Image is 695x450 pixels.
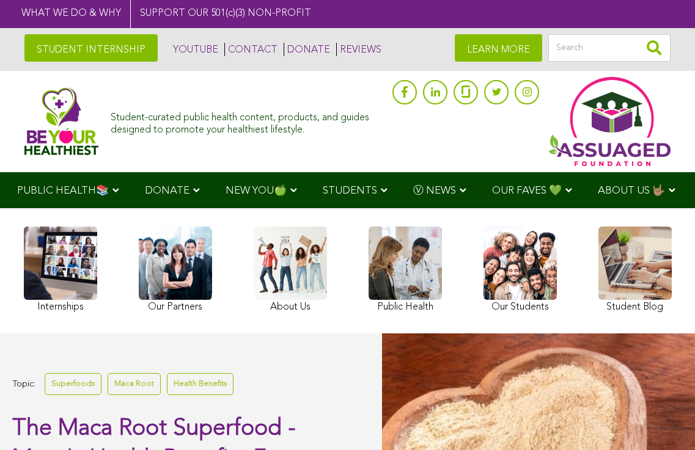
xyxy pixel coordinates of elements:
input: Search [548,34,671,62]
a: Superfoods [45,373,101,394]
a: LEARN MORE [455,34,542,62]
span: PUBLIC HEALTH📚 [17,186,109,196]
span: NEW YOU🍏 [226,186,287,196]
img: Assuaged App [548,77,671,166]
span: Topic: [12,376,35,393]
iframe: Chat Widget [634,391,695,450]
a: STUDENT INTERNSHIP [24,34,158,62]
a: YOUTUBE [170,43,218,56]
span: STUDENTS [323,186,377,196]
a: CONTACT [224,43,278,56]
a: REVIEWS [336,43,381,56]
div: Student-curated public health content, products, and guides designed to promote your healthiest l... [111,106,386,136]
a: DONATE [284,43,330,56]
a: Health Benefits [167,373,234,394]
span: ABOUT US 🤟🏽 [598,186,665,196]
span: OUR FAVES 💚 [492,186,562,196]
img: Assuaged [24,87,98,155]
a: Maca Root [108,373,161,394]
img: glassdoor [461,85,470,98]
span: DONATE [145,186,189,196]
span: Ⓥ NEWS [413,186,456,196]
